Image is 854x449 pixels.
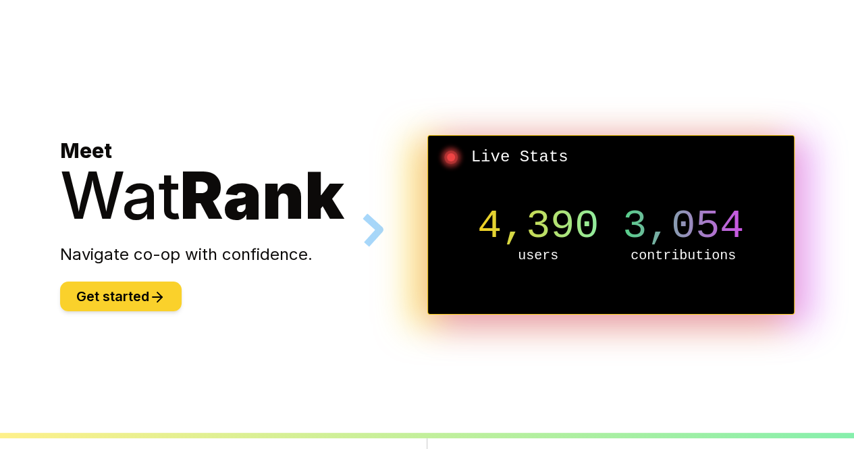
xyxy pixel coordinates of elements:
h2: Live Stats [439,147,783,168]
p: contributions [611,246,756,265]
button: Get started [60,282,182,311]
span: Rank [180,156,344,234]
h1: Meet [60,138,427,228]
p: 3,054 [611,206,756,246]
a: Get started [60,290,182,304]
p: 4,390 [466,206,611,246]
span: Wat [60,156,180,234]
p: users [466,246,611,265]
p: Navigate co-op with confidence. [60,244,427,265]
